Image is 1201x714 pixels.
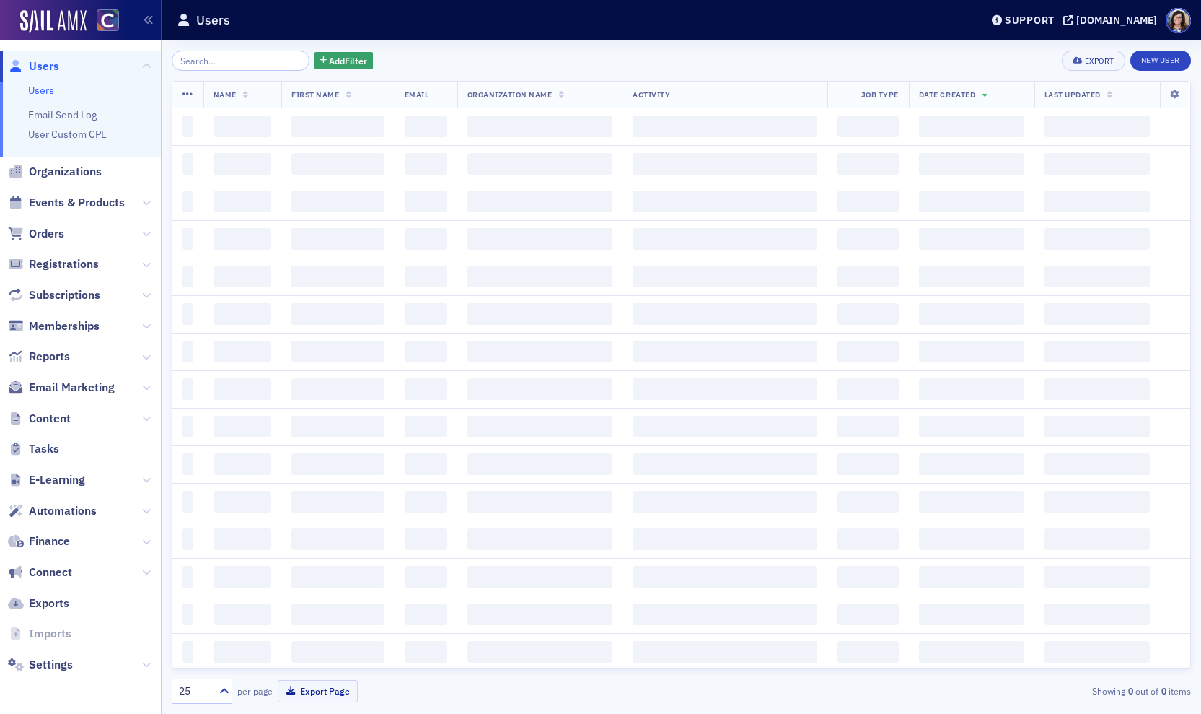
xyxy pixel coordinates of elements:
span: ‌ [919,416,1024,437]
span: ‌ [467,528,612,550]
span: ‌ [633,378,817,400]
span: ‌ [405,266,447,287]
label: per page [237,684,273,697]
a: User Custom CPE [28,128,107,141]
button: [DOMAIN_NAME] [1063,15,1162,25]
span: ‌ [919,191,1024,212]
span: ‌ [182,566,193,588]
span: ‌ [837,228,899,250]
span: ‌ [214,341,272,362]
div: [DOMAIN_NAME] [1076,14,1157,27]
span: ‌ [1044,303,1150,325]
h1: Users [196,12,230,29]
a: Email Marketing [8,380,115,396]
span: Exports [29,596,69,611]
a: Imports [8,626,71,642]
span: ‌ [405,228,447,250]
input: Search… [172,51,309,71]
span: ‌ [919,491,1024,513]
span: Users [29,58,59,74]
span: ‌ [182,641,193,663]
span: ‌ [1044,491,1150,513]
span: ‌ [182,116,193,137]
a: New User [1130,51,1191,71]
a: Content [8,411,71,427]
span: ‌ [291,266,384,287]
button: AddFilter [314,52,374,70]
span: ‌ [214,228,272,250]
span: ‌ [405,303,447,325]
span: ‌ [837,378,899,400]
span: ‌ [182,604,193,625]
a: Automations [8,503,97,519]
a: Email Send Log [28,108,97,121]
span: ‌ [837,266,899,287]
a: Settings [8,657,73,673]
span: ‌ [467,453,612,475]
span: ‌ [919,303,1024,325]
span: Orders [29,226,64,242]
span: ‌ [919,116,1024,137]
span: ‌ [467,641,612,663]
span: Job Type [861,90,899,100]
span: ‌ [467,303,612,325]
span: ‌ [837,303,899,325]
span: ‌ [919,453,1024,475]
span: First Name [291,90,339,100]
span: ‌ [1044,153,1150,175]
span: ‌ [214,566,272,588]
span: Events & Products [29,195,125,211]
img: SailAMX [20,10,87,33]
span: ‌ [919,641,1024,663]
span: ‌ [405,528,447,550]
span: ‌ [291,491,384,513]
span: ‌ [837,491,899,513]
span: ‌ [405,378,447,400]
span: ‌ [467,341,612,362]
span: Reports [29,349,70,365]
span: ‌ [633,566,817,588]
a: Orders [8,226,64,242]
span: Tasks [29,441,59,457]
span: ‌ [291,528,384,550]
span: Registrations [29,256,99,272]
span: E-Learning [29,472,85,488]
span: Profile [1166,8,1191,33]
span: ‌ [633,491,817,513]
a: Memberships [8,318,100,334]
span: ‌ [837,641,899,663]
img: SailAMX [97,9,119,32]
span: Email [405,90,429,100]
span: ‌ [633,303,817,325]
span: ‌ [837,566,899,588]
span: Settings [29,657,73,673]
strong: 0 [1125,684,1135,697]
span: ‌ [837,341,899,362]
span: ‌ [182,191,193,212]
span: ‌ [1044,228,1150,250]
span: ‌ [214,416,272,437]
span: ‌ [1044,641,1150,663]
span: ‌ [633,266,817,287]
a: Events & Products [8,195,125,211]
a: Organizations [8,164,102,180]
button: Export Page [278,680,358,702]
span: ‌ [182,153,193,175]
span: Email Marketing [29,380,115,396]
a: View Homepage [87,9,119,34]
span: ‌ [1044,416,1150,437]
span: Last Updated [1044,90,1101,100]
span: ‌ [1044,566,1150,588]
span: Name [214,90,237,100]
span: Date Created [919,90,975,100]
span: ‌ [467,266,612,287]
span: Finance [29,534,70,549]
span: ‌ [182,453,193,475]
span: ‌ [467,191,612,212]
span: ‌ [1044,604,1150,625]
span: ‌ [467,378,612,400]
span: ‌ [1044,191,1150,212]
span: ‌ [837,604,899,625]
span: Add Filter [329,54,367,67]
span: ‌ [919,566,1024,588]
